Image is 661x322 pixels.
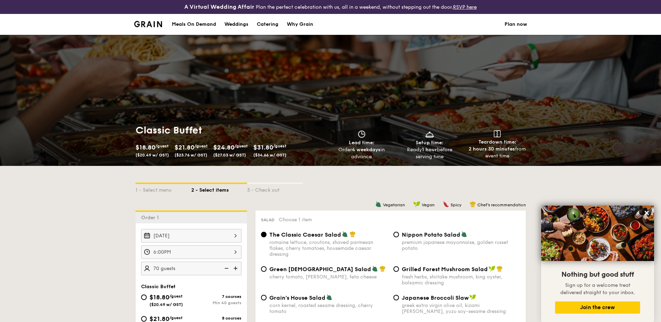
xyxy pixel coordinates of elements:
[402,239,520,251] div: premium japanese mayonnaise, golden russet potato
[453,4,477,10] a: RSVP here
[191,184,247,194] div: 2 - Select items
[469,294,476,300] img: icon-vegan.f8ff3823.svg
[141,262,241,275] input: Number of guests
[253,153,286,158] span: ($34.66 w/ GST)
[283,14,317,35] a: Why Grain
[413,201,420,207] img: icon-vegan.f8ff3823.svg
[261,232,267,237] input: The Classic Caesar Saladromaine lettuce, croutons, shaved parmesan flakes, cherry tomatoes, house...
[175,144,194,151] span: $21.80
[349,140,375,146] span: Lead time:
[555,301,640,314] button: Join the crew
[269,302,388,314] div: corn kernel, roasted sesame dressing, cherry tomato
[130,3,531,11] div: Plan the perfect celebration with us, all in a weekend, without stepping out the door.
[136,184,191,194] div: 1 - Select menu
[191,316,241,321] div: 8 courses
[393,295,399,300] input: Japanese Broccoli Slawgreek extra virgin olive oil, kizami [PERSON_NAME], yuzu soy-sesame dressing
[489,266,495,272] img: icon-vegan.f8ff3823.svg
[257,14,278,35] div: Catering
[416,140,444,146] span: Setup time:
[191,294,241,299] div: 7 courses
[342,231,348,237] img: icon-vegetarian.fe4039eb.svg
[134,21,162,27] a: Logotype
[231,262,241,275] img: icon-add.58712e84.svg
[393,266,399,272] input: Grilled Forest Mushroom Saladfresh herbs, shiitake mushroom, king oyster, balsamic dressing
[141,294,147,300] input: $18.80/guest($20.49 w/ GST)7 coursesMin 40 guests
[273,144,286,148] span: /guest
[451,202,461,207] span: Spicy
[279,217,312,223] span: Choose 1 item
[561,270,634,279] span: Nothing but good stuff
[424,130,435,138] img: icon-dish.430c3a2e.svg
[141,316,147,322] input: $21.80/guest($23.76 w/ GST)8 coursesMin 30 guests
[560,282,635,296] span: Sign up for a welcome treat delivered straight to your inbox.
[136,153,169,158] span: ($20.49 w/ GST)
[141,229,241,243] input: Event date
[168,14,220,35] a: Meals On Demand
[261,266,267,272] input: Green [DEMOGRAPHIC_DATA] Saladcherry tomato, [PERSON_NAME], feta cheese
[269,239,388,257] div: romaine lettuce, croutons, shaved parmesan flakes, cherry tomatoes, housemade caesar dressing
[213,144,235,151] span: $24.80
[393,232,399,237] input: Nippon Potato Saladpremium japanese mayonnaise, golden russet potato
[422,147,437,153] strong: 1 hour
[641,207,652,219] button: Close
[478,139,516,145] span: Teardown time:
[141,245,241,259] input: Event time
[141,284,176,290] span: Classic Buffet
[269,274,388,280] div: cherry tomato, [PERSON_NAME], feta cheese
[235,144,248,148] span: /guest
[402,266,488,273] span: Grilled Forest Mushroom Salad
[541,206,654,261] img: DSC07876-Edit02-Large.jpeg
[402,294,469,301] span: Japanese Broccoli Slaw
[175,153,207,158] span: ($23.76 w/ GST)
[221,262,231,275] img: icon-reduce.1d2dbef1.svg
[461,231,467,237] img: icon-vegetarian.fe4039eb.svg
[169,315,183,320] span: /guest
[194,144,208,148] span: /guest
[326,294,332,300] img: icon-vegetarian.fe4039eb.svg
[331,146,393,160] div: Order in advance
[136,124,328,137] h1: Classic Buffet
[134,21,162,27] img: Grain
[375,201,382,207] img: icon-vegetarian.fe4039eb.svg
[169,294,183,299] span: /guest
[269,294,325,301] span: Grain's House Salad
[372,266,378,272] img: icon-vegetarian.fe4039eb.svg
[349,231,356,237] img: icon-chef-hat.a58ddaea.svg
[191,300,241,305] div: Min 40 guests
[505,14,527,35] a: Plan now
[443,201,449,207] img: icon-spicy.37a8142b.svg
[253,144,273,151] span: $31.80
[379,266,386,272] img: icon-chef-hat.a58ddaea.svg
[149,302,183,307] span: ($20.49 w/ GST)
[141,215,162,221] span: Order 1
[477,202,526,207] span: Chef's recommendation
[213,153,246,158] span: ($27.03 w/ GST)
[402,302,520,314] div: greek extra virgin olive oil, kizami [PERSON_NAME], yuzu soy-sesame dressing
[497,266,503,272] img: icon-chef-hat.a58ddaea.svg
[149,293,169,301] span: $18.80
[220,14,253,35] a: Weddings
[466,146,529,160] div: from event time
[422,202,435,207] span: Vegan
[261,295,267,300] input: Grain's House Saladcorn kernel, roasted sesame dressing, cherry tomato
[172,14,216,35] div: Meals On Demand
[287,14,313,35] div: Why Grain
[402,231,460,238] span: Nippon Potato Salad
[398,146,461,160] div: Ready before serving time
[184,3,254,11] h4: A Virtual Wedding Affair
[402,274,520,286] div: fresh herbs, shiitake mushroom, king oyster, balsamic dressing
[253,14,283,35] a: Catering
[269,231,341,238] span: The Classic Caesar Salad
[383,202,405,207] span: Vegetarian
[269,266,371,273] span: Green [DEMOGRAPHIC_DATA] Salad
[136,144,155,151] span: $18.80
[352,147,381,153] strong: 4 weekdays
[261,217,275,222] span: Salad
[470,201,476,207] img: icon-chef-hat.a58ddaea.svg
[494,130,501,137] img: icon-teardown.65201eee.svg
[247,184,303,194] div: 3 - Check out
[356,130,367,138] img: icon-clock.2db775ea.svg
[469,146,515,152] strong: 2 hours 30 minutes
[224,14,248,35] div: Weddings
[155,144,169,148] span: /guest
